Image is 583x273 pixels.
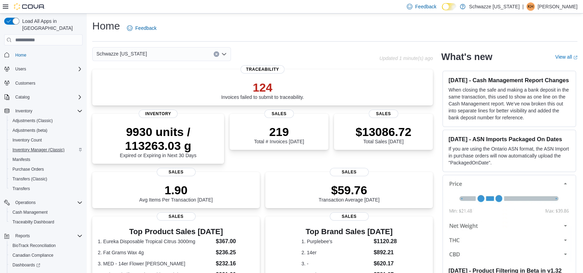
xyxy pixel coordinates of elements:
[528,2,534,11] span: KH
[7,207,85,217] button: Cash Management
[10,251,83,259] span: Canadian Compliance
[7,155,85,164] button: Manifests
[448,86,570,121] p: When closing the safe and making a bank deposit in the same transaction, this used to show as one...
[157,212,196,221] span: Sales
[139,183,213,197] p: 1.90
[15,233,30,239] span: Reports
[12,65,29,73] button: Users
[10,136,45,144] a: Inventory Count
[15,200,36,205] span: Operations
[98,228,254,236] h3: Top Product Sales [DATE]
[538,2,577,11] p: [PERSON_NAME]
[139,183,213,203] div: Avg Items Per Transaction [DATE]
[98,125,218,153] p: 9930 units / 113263.03 g
[12,93,83,101] span: Catalog
[1,106,85,116] button: Inventory
[216,248,254,257] dd: $236.25
[415,3,436,10] span: Feedback
[319,183,380,197] p: $59.76
[98,260,213,267] dt: 3. MED - 14er Flower [PERSON_NAME]
[374,237,397,246] dd: $1120.28
[12,107,35,115] button: Inventory
[7,184,85,194] button: Transfers
[1,92,85,102] button: Catalog
[301,260,371,267] dt: 3. -
[12,79,38,87] a: Customers
[7,164,85,174] button: Purchase Orders
[15,108,32,114] span: Inventory
[355,125,411,144] div: Total Sales [DATE]
[10,117,83,125] span: Adjustments (Classic)
[12,232,33,240] button: Reports
[301,249,371,256] dt: 2. 14er
[10,126,50,135] a: Adjustments (beta)
[10,165,47,173] a: Purchase Orders
[139,110,178,118] span: Inventory
[10,241,59,250] a: BioTrack Reconciliation
[241,65,285,74] span: Traceability
[10,175,50,183] a: Transfers (Classic)
[10,155,33,164] a: Manifests
[135,25,156,32] span: Feedback
[12,50,83,59] span: Home
[7,260,85,270] a: Dashboards
[448,77,570,84] h3: [DATE] - Cash Management Report Changes
[7,145,85,155] button: Inventory Manager (Classic)
[379,56,433,61] p: Updated 1 minute(s) ago
[10,261,43,269] a: Dashboards
[10,218,83,226] span: Traceabilty Dashboard
[10,208,83,216] span: Cash Management
[15,66,26,72] span: Users
[264,110,294,118] span: Sales
[330,212,369,221] span: Sales
[301,228,397,236] h3: Top Brand Sales [DATE]
[124,21,159,35] a: Feedback
[10,185,33,193] a: Transfers
[12,176,47,182] span: Transfers (Classic)
[12,253,53,258] span: Canadian Compliance
[12,157,30,162] span: Manifests
[12,210,48,215] span: Cash Management
[1,78,85,88] button: Customers
[10,261,83,269] span: Dashboards
[221,80,304,94] p: 124
[12,128,48,133] span: Adjustments (beta)
[12,262,40,268] span: Dashboards
[7,217,85,227] button: Traceabilty Dashboard
[448,136,570,143] h3: [DATE] - ASN Imports Packaged On Dates
[374,259,397,268] dd: $620.17
[10,136,83,144] span: Inventory Count
[10,117,55,125] a: Adjustments (Classic)
[96,50,147,58] span: Schwazze [US_STATE]
[216,237,254,246] dd: $367.00
[98,125,218,158] div: Expired or Expiring in Next 30 Days
[442,3,456,10] input: Dark Mode
[1,231,85,241] button: Reports
[7,174,85,184] button: Transfers (Classic)
[15,94,29,100] span: Catalog
[10,218,57,226] a: Traceabilty Dashboard
[12,198,38,207] button: Operations
[10,165,83,173] span: Purchase Orders
[7,116,85,126] button: Adjustments (Classic)
[221,51,227,57] button: Open list of options
[10,185,83,193] span: Transfers
[19,18,83,32] span: Load All Apps in [GEOGRAPHIC_DATA]
[10,175,83,183] span: Transfers (Classic)
[573,56,577,60] svg: External link
[522,2,524,11] p: |
[10,146,83,154] span: Inventory Manager (Classic)
[448,145,570,166] p: If you are using the Ontario ASN format, the ASN Import in purchase orders will now automatically...
[98,238,213,245] dt: 1. Eureka Disposable Tropical Citrus 3000mg
[15,52,26,58] span: Home
[12,147,65,153] span: Inventory Manager (Classic)
[216,259,254,268] dd: $232.16
[1,50,85,60] button: Home
[10,146,67,154] a: Inventory Manager (Classic)
[330,168,369,176] span: Sales
[12,118,53,123] span: Adjustments (Classic)
[7,250,85,260] button: Canadian Compliance
[254,125,304,139] p: 219
[441,51,492,62] h2: What's new
[12,51,29,59] a: Home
